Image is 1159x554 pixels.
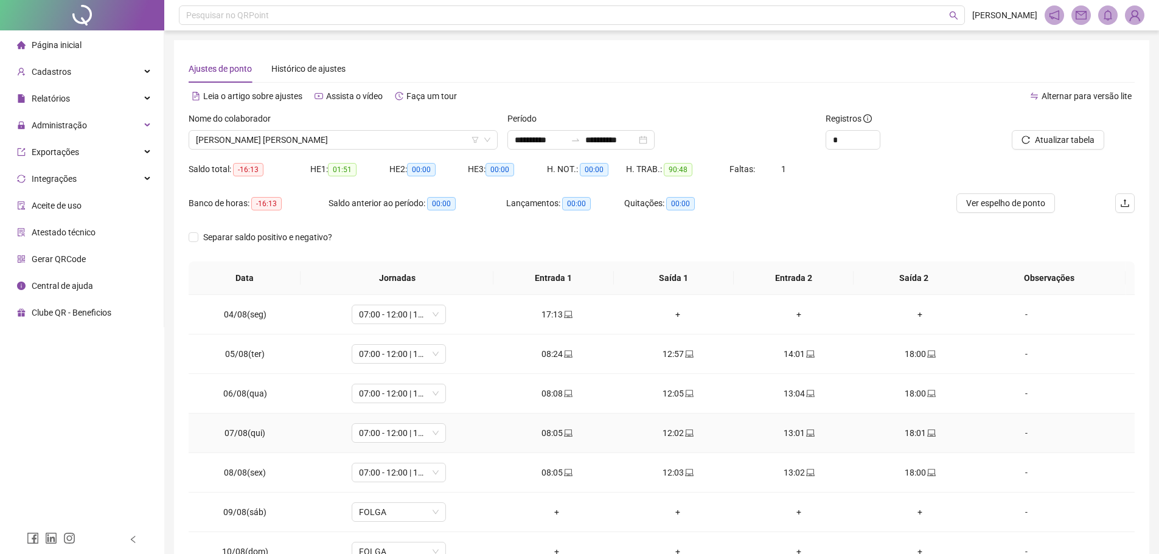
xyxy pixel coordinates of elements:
span: Gerar QRCode [32,254,86,264]
span: mail [1076,10,1087,21]
th: Saída 2 [854,261,973,295]
span: 09/08(sáb) [223,507,266,517]
span: Assista o vídeo [326,91,383,101]
span: reload [1022,136,1030,144]
span: laptop [926,468,936,477]
div: 12:57 [627,347,729,361]
span: instagram [63,532,75,544]
div: 18:00 [869,347,971,361]
span: Relatórios [32,94,70,103]
span: laptop [926,429,936,437]
div: 12:03 [627,466,729,479]
div: 14:01 [748,347,850,361]
span: left [129,535,137,544]
div: - [990,308,1062,321]
span: 00:00 [580,163,608,176]
span: 90:48 [664,163,692,176]
th: Entrada 2 [734,261,854,295]
span: Administração [32,120,87,130]
span: laptop [684,350,694,358]
span: Registros [826,112,872,125]
span: 07:00 - 12:00 | 13:00 - 17:00 [359,305,439,324]
div: + [748,505,850,519]
span: 00:00 [562,197,591,210]
div: - [990,347,1062,361]
iframe: Intercom live chat [1118,513,1147,542]
span: Atualizar tabela [1035,133,1095,147]
span: lock [17,121,26,130]
span: Cadastros [32,67,71,77]
span: laptop [563,310,573,319]
div: 12:02 [627,426,729,440]
span: Integrações [32,174,77,184]
span: laptop [684,468,694,477]
div: + [506,505,608,519]
span: 00:00 [666,197,695,210]
span: linkedin [45,532,57,544]
span: 07:00 - 12:00 | 13:00 - 17:00 [359,384,439,403]
span: 04/08(seg) [224,310,266,319]
span: laptop [926,350,936,358]
span: 07/08(qui) [224,428,265,438]
span: 00:00 [486,163,514,176]
span: Histórico de ajustes [271,64,346,74]
span: -16:13 [251,197,282,210]
div: Quitações: [624,196,742,210]
div: HE 2: [389,162,468,176]
span: Página inicial [32,40,82,50]
span: audit [17,201,26,210]
span: laptop [563,468,573,477]
div: Banco de horas: [189,196,329,210]
div: 08:05 [506,426,608,440]
div: - [990,387,1062,400]
span: down [484,136,491,144]
span: Faça um tour [406,91,457,101]
span: Clube QR - Beneficios [32,308,111,317]
span: swap [1030,92,1039,100]
th: Jornadas [301,261,493,295]
span: facebook [27,532,39,544]
span: laptop [805,468,815,477]
div: H. NOT.: [547,162,626,176]
span: file [17,94,26,103]
span: laptop [926,389,936,398]
span: 05/08(ter) [225,349,265,359]
span: FOLGA [359,503,439,521]
div: 13:04 [748,387,850,400]
div: HE 3: [468,162,547,176]
span: laptop [805,389,815,398]
th: Saída 1 [614,261,734,295]
span: laptop [805,350,815,358]
span: Central de ajuda [32,281,93,291]
span: [PERSON_NAME] [972,9,1037,22]
div: + [869,505,971,519]
span: export [17,148,26,156]
div: H. TRAB.: [626,162,729,176]
div: 18:01 [869,426,971,440]
span: laptop [563,350,573,358]
span: laptop [684,389,694,398]
span: Atestado técnico [32,227,96,237]
label: Período [507,112,545,125]
span: to [571,135,580,145]
span: youtube [315,92,323,100]
span: laptop [684,429,694,437]
div: 08:05 [506,466,608,479]
div: - [990,466,1062,479]
th: Entrada 1 [493,261,613,295]
th: Observações [973,261,1126,295]
span: -16:13 [233,163,263,176]
span: 07:00 - 12:00 | 13:00 - 16:00 [359,463,439,482]
span: Ajustes de ponto [189,64,252,74]
span: 08/08(sex) [224,468,266,477]
div: 18:00 [869,466,971,479]
div: 18:00 [869,387,971,400]
span: search [949,11,958,20]
span: qrcode [17,255,26,263]
span: info-circle [863,114,872,123]
span: 06/08(qua) [223,389,267,398]
span: info-circle [17,282,26,290]
div: 13:02 [748,466,850,479]
span: Leia o artigo sobre ajustes [203,91,302,101]
div: + [627,308,729,321]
